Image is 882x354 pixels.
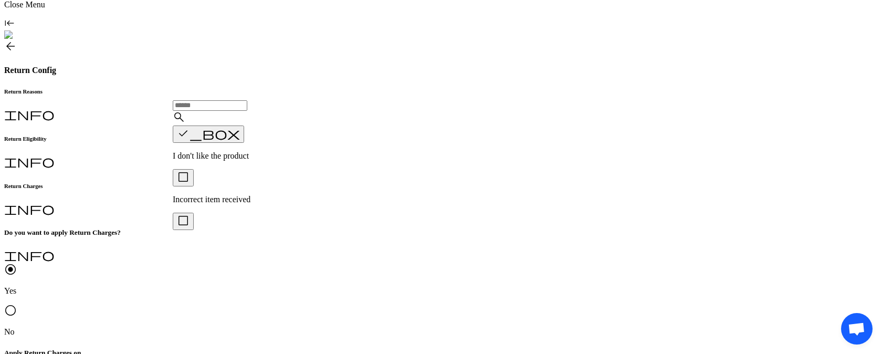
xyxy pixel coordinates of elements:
p: No [4,327,878,337]
p: Yes [4,286,878,296]
span: radio_button_checked [4,263,17,276]
span: check_box_outline_blank [177,214,190,227]
span: search [173,111,185,123]
p: Incorrect item received [173,195,382,204]
span: check_box [177,127,240,140]
button: checkbox [173,126,244,143]
button: checkbox [173,169,194,186]
h5: Do you want to apply Return Charges? [4,228,878,237]
span: info [4,155,55,168]
span: info [4,202,55,215]
button: checkbox [173,213,194,230]
span: radio_button_unchecked [4,304,17,317]
div: Open chat [841,313,869,341]
p: I don't like the product [173,151,382,161]
span: check_box_outline_blank [177,171,190,183]
span: info [4,248,55,261]
h6: Return Charges [4,183,878,189]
